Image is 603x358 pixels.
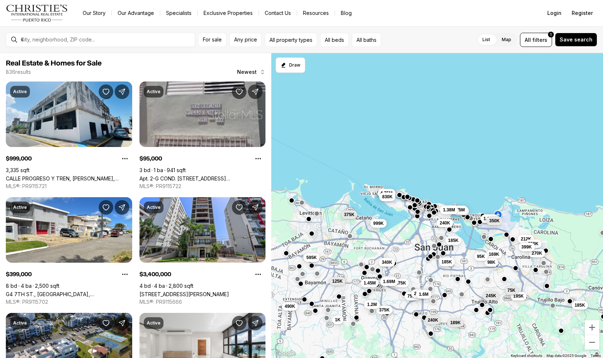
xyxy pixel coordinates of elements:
button: Save Property: Ave Parque de los Ninos CONDO CHALETS DEL PARQUE #4 B 6 [99,316,113,330]
span: 169K [489,251,499,257]
button: 999K [370,219,387,227]
button: 1.38M [440,206,458,214]
button: Newest [233,65,270,79]
button: Save Property: Park Terrace 1501 ASHFORD AVE #4A [232,316,247,330]
button: Save Property: G4 7TH ST., CASTELLANA GARDENS DEV. [99,200,113,215]
button: Register [567,6,597,20]
button: 4.75M [377,188,395,197]
button: Allfilters1 [520,33,552,47]
span: 189K [450,320,461,326]
button: 95K [474,252,488,260]
button: 1.2M [453,207,469,215]
span: 98K [487,259,495,265]
span: 399K [521,244,532,250]
span: 245K [486,293,496,298]
button: 240K [425,315,441,324]
span: 375K [344,212,354,218]
a: Our Story [77,8,111,18]
p: Active [13,89,27,95]
button: Share Property [115,316,129,330]
button: 169K [486,250,502,258]
p: Active [147,320,161,326]
button: Start drawing [276,57,305,73]
img: logo [6,4,68,22]
button: Share Property [248,84,263,99]
p: Active [13,320,27,326]
span: 270K [532,250,542,256]
a: Resources [297,8,335,18]
label: Map [496,33,517,46]
a: Specialists [160,8,197,18]
span: For sale [203,37,222,43]
span: 195K [513,293,524,299]
span: 830K [382,194,393,199]
button: 185K [571,301,588,310]
button: 595K [303,253,320,262]
button: Share Property [248,200,263,215]
button: 245K [483,291,499,300]
button: 830K [379,192,395,201]
span: 212K [521,236,531,242]
button: 2.75M [411,289,429,298]
button: 350K [486,216,502,225]
a: Blog [335,8,358,18]
button: 490K [281,302,298,311]
button: 1.45M [360,279,378,287]
a: Apt. 2-G COND. VILLA OLIMPICA #2G, SAN JUAN PR, 00924 [139,175,266,182]
button: 1.2M [364,300,380,309]
span: 240K [440,220,450,226]
span: 1.69M [383,278,395,284]
button: Share Property [115,84,129,99]
p: Active [147,204,161,210]
span: 595K [306,255,317,260]
span: Newest [237,69,257,75]
button: All baths [352,33,381,47]
span: 750K [407,293,418,299]
span: 1K [335,317,340,323]
button: Property options [251,267,265,282]
span: 185K [441,259,452,264]
span: 95K [477,253,485,259]
button: All beds [320,33,349,47]
button: 1.69M [380,277,398,286]
p: Active [13,204,27,210]
button: Property options [118,267,132,282]
button: Share Property [248,316,263,330]
span: 2.75M [414,290,426,296]
button: 175K [393,279,409,287]
button: Save Property: 1307 AVENIDA AVE #PH [232,200,247,215]
span: 1.2M [367,302,377,307]
span: Login [547,10,561,16]
button: 6.75M [450,205,468,214]
button: Property options [251,151,265,166]
button: 185K [438,257,455,266]
span: Any price [234,37,257,43]
span: 350K [489,218,500,224]
a: G4 7TH ST., CASTELLANA GARDENS DEV., CAROLINA PR, 00983 [6,291,132,297]
button: 270K [529,248,545,257]
span: Save search [560,37,592,43]
button: 1.18M [480,214,498,223]
span: 1.18M [483,215,495,221]
button: 185K [445,236,461,245]
span: 185K [574,302,585,308]
button: 75K [504,286,518,295]
span: Map data ©2025 Google [547,354,586,358]
button: 189K [447,318,464,327]
button: Login [543,6,566,20]
a: Exclusive Properties [198,8,259,18]
button: 375K [376,305,393,314]
button: Save Property: Apt. 2-G COND. VILLA OLIMPICA #2G [232,84,247,99]
button: Save Property: CALLE PROGRESO Y TREN [99,84,113,99]
span: All [525,36,531,44]
p: 836 results [6,69,31,75]
span: 1.2M [456,208,466,214]
span: 1 [550,32,552,37]
button: Contact Us [259,8,297,18]
span: 4.75M [380,190,392,196]
button: For sale [198,33,226,47]
span: 340K [382,259,392,265]
span: Real Estate & Homes for Sale [6,60,102,67]
button: 250K [525,239,541,248]
button: Any price [229,33,262,47]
